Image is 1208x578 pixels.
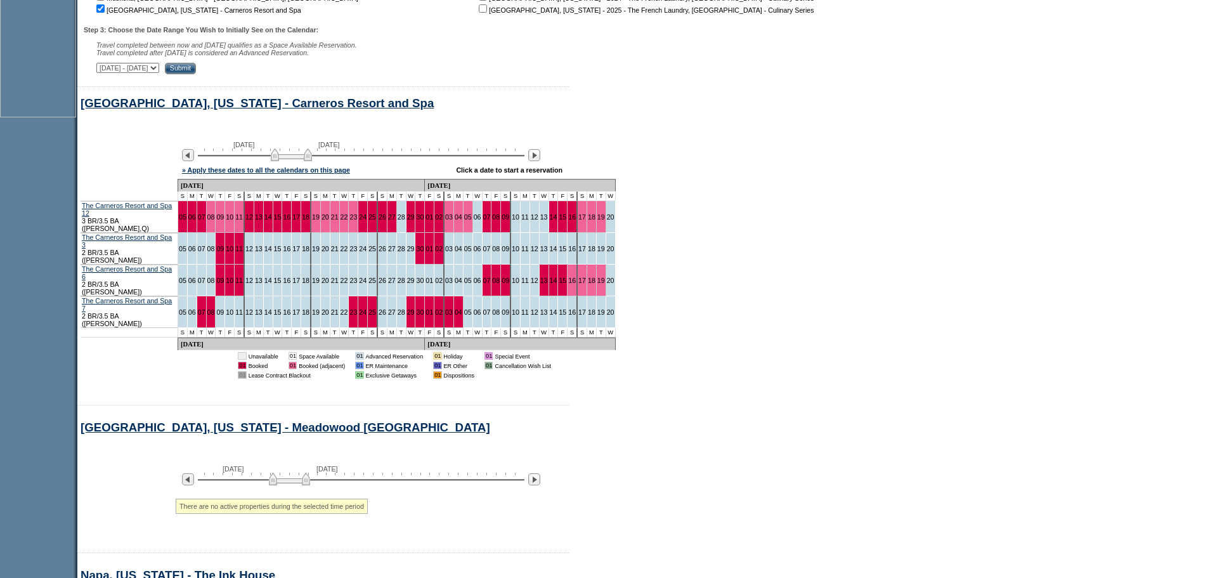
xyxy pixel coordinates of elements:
a: 15 [274,277,282,284]
a: 25 [368,277,376,284]
a: 16 [568,277,576,284]
a: 20 [607,277,614,284]
td: S [568,192,578,201]
a: 06 [188,245,196,253]
a: 26 [379,245,386,253]
td: F [491,328,501,338]
a: 09 [502,245,509,253]
a: 30 [416,277,424,284]
td: W [273,192,283,201]
a: 24 [359,308,367,316]
td: S [178,192,188,201]
a: 03 [445,245,453,253]
a: 12 [531,308,538,316]
a: 22 [341,213,348,221]
a: 05 [464,277,472,284]
a: 13 [540,277,548,284]
a: 09 [502,277,509,284]
a: 16 [568,308,576,316]
nobr: [GEOGRAPHIC_DATA], [US_STATE] - 2025 - The French Laundry, [GEOGRAPHIC_DATA] - Culinary Series [476,6,814,14]
a: 03 [445,213,453,221]
a: 16 [283,308,290,316]
td: F [491,192,501,201]
a: 21 [331,213,339,221]
td: M [387,192,397,201]
a: 19 [312,213,320,221]
td: F [358,192,368,201]
a: 11 [235,245,243,253]
a: 17 [578,308,586,316]
a: 30 [416,308,424,316]
a: 26 [379,277,386,284]
div: Click a date to start a reservation [456,166,562,174]
td: S [311,192,321,201]
td: S [301,192,311,201]
td: W [340,328,349,338]
a: 19 [312,308,320,316]
a: 15 [274,213,282,221]
td: M [254,328,264,338]
a: 20 [607,308,614,316]
td: S [235,192,245,201]
a: 16 [283,277,290,284]
a: 15 [274,245,282,253]
td: S [245,328,254,338]
a: 25 [368,245,376,253]
a: 20 [321,213,329,221]
a: 18 [588,213,595,221]
td: S [511,192,521,201]
a: 17 [292,213,300,221]
td: S [378,192,387,201]
a: 13 [540,245,548,253]
span: [DATE] [318,141,340,148]
a: 13 [540,308,548,316]
a: 03 [445,308,453,316]
a: 26 [379,308,386,316]
a: 15 [559,277,566,284]
td: S [311,328,321,338]
a: 06 [474,245,481,253]
td: M [387,328,397,338]
td: S [445,192,454,201]
a: 09 [216,277,224,284]
a: 30 [416,245,424,253]
td: S [301,328,311,338]
td: S [578,192,587,201]
td: T [330,192,340,201]
a: 27 [388,213,396,221]
a: 18 [588,277,595,284]
input: Submit [165,63,196,74]
a: 23 [349,213,357,221]
a: 07 [483,245,491,253]
td: F [292,328,301,338]
a: 28 [398,213,405,221]
td: M [454,328,464,338]
a: 02 [435,277,443,284]
a: 08 [207,277,215,284]
td: [DATE] [178,179,425,192]
a: 23 [349,308,357,316]
a: 29 [407,213,415,221]
a: 17 [578,277,586,284]
a: 16 [283,213,290,221]
a: 09 [216,213,224,221]
a: 20 [321,245,329,253]
td: W [606,192,616,201]
a: 06 [474,277,481,284]
td: [DATE] [425,179,615,192]
td: S [501,328,511,338]
td: F [558,328,568,338]
td: S [501,192,511,201]
td: 2 BR/3.5 BA ([PERSON_NAME]) [81,233,178,265]
a: 10 [226,245,233,253]
td: S [511,328,521,338]
td: T [282,192,292,201]
a: 13 [255,245,263,253]
a: 25 [368,213,376,221]
a: 29 [407,308,415,316]
a: 09 [502,213,509,221]
img: Previous [182,149,194,161]
a: 16 [568,245,576,253]
nobr: [GEOGRAPHIC_DATA], [US_STATE] - Carneros Resort and Spa [94,6,301,14]
a: 07 [198,308,205,316]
